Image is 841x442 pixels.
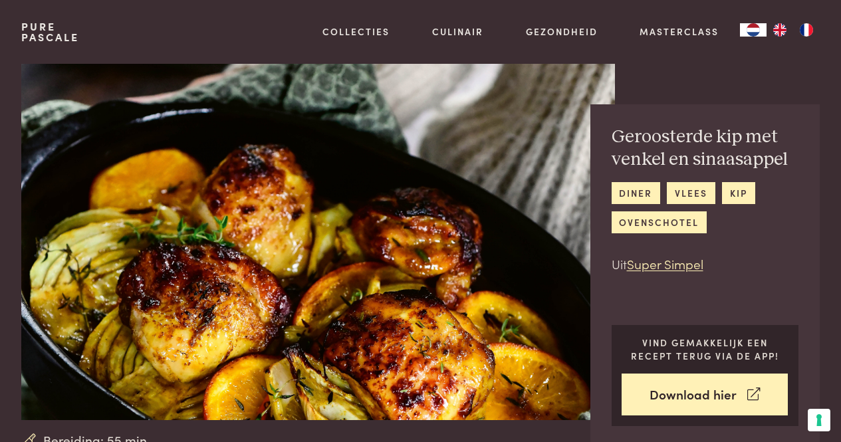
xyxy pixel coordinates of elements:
[740,23,767,37] a: NL
[322,25,390,39] a: Collecties
[612,211,707,233] a: ovenschotel
[722,182,755,204] a: kip
[640,25,719,39] a: Masterclass
[612,255,799,274] p: Uit
[432,25,483,39] a: Culinair
[793,23,820,37] a: FR
[526,25,598,39] a: Gezondheid
[612,126,799,171] h2: Geroosterde kip met venkel en sinaasappel
[740,23,820,37] aside: Language selected: Nederlands
[767,23,820,37] ul: Language list
[667,182,715,204] a: vlees
[808,409,830,431] button: Uw voorkeuren voor toestemming voor trackingtechnologieën
[21,21,79,43] a: PurePascale
[612,182,660,204] a: diner
[740,23,767,37] div: Language
[767,23,793,37] a: EN
[622,336,788,363] p: Vind gemakkelijk een recept terug via de app!
[627,255,703,273] a: Super Simpel
[21,64,615,420] img: Geroosterde kip met venkel en sinaasappel
[622,374,788,415] a: Download hier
